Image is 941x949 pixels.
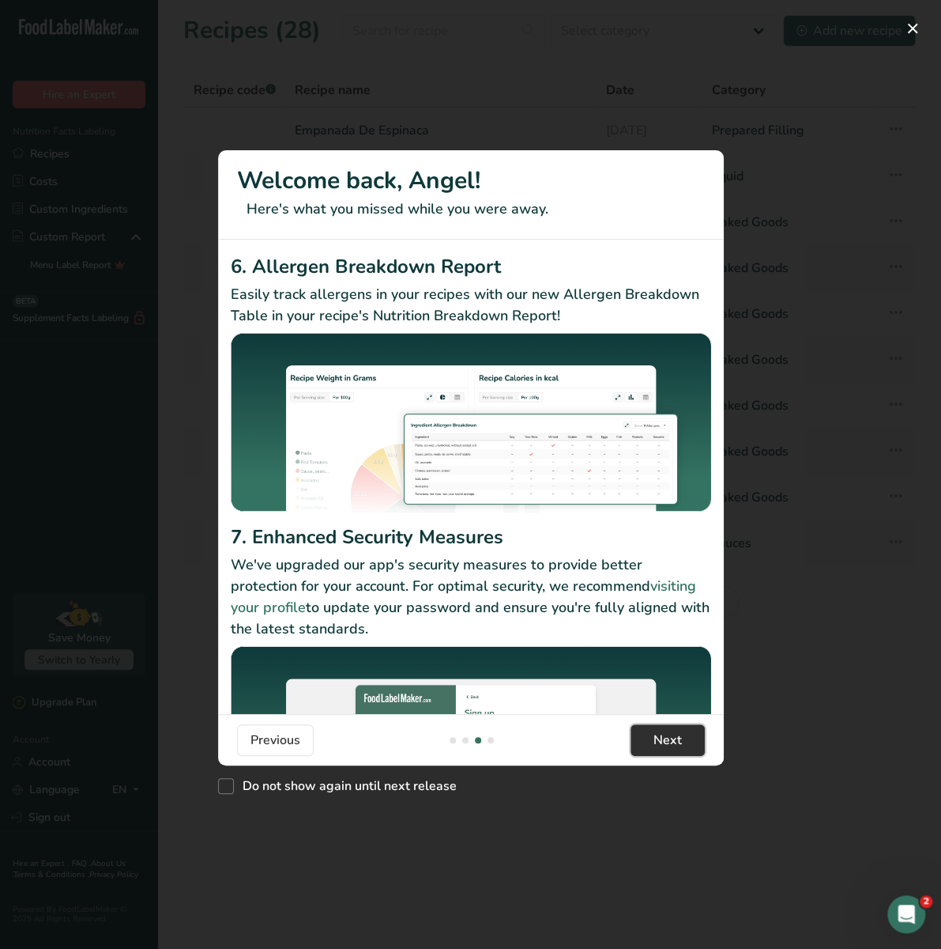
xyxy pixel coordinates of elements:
[231,554,711,640] p: We've upgraded our app's security measures to provide better protection for your account. For opt...
[231,284,711,327] p: Easily track allergens in your recipes with our new Allergen Breakdown Table in your recipe's Nut...
[231,523,711,551] h2: 7. Enhanced Security Measures
[920,895,932,908] span: 2
[250,731,300,750] span: Previous
[231,646,711,826] img: Enhanced Security Measures
[630,724,705,756] button: Next
[237,198,705,220] p: Here's what you missed while you were away.
[231,333,711,518] img: Allergen Breakdown Report
[231,252,711,281] h2: 6. Allergen Breakdown Report
[653,731,682,750] span: Next
[887,895,925,933] iframe: Intercom live chat
[237,724,314,756] button: Previous
[237,163,705,198] h1: Welcome back, Angel!
[234,778,457,794] span: Do not show again until next release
